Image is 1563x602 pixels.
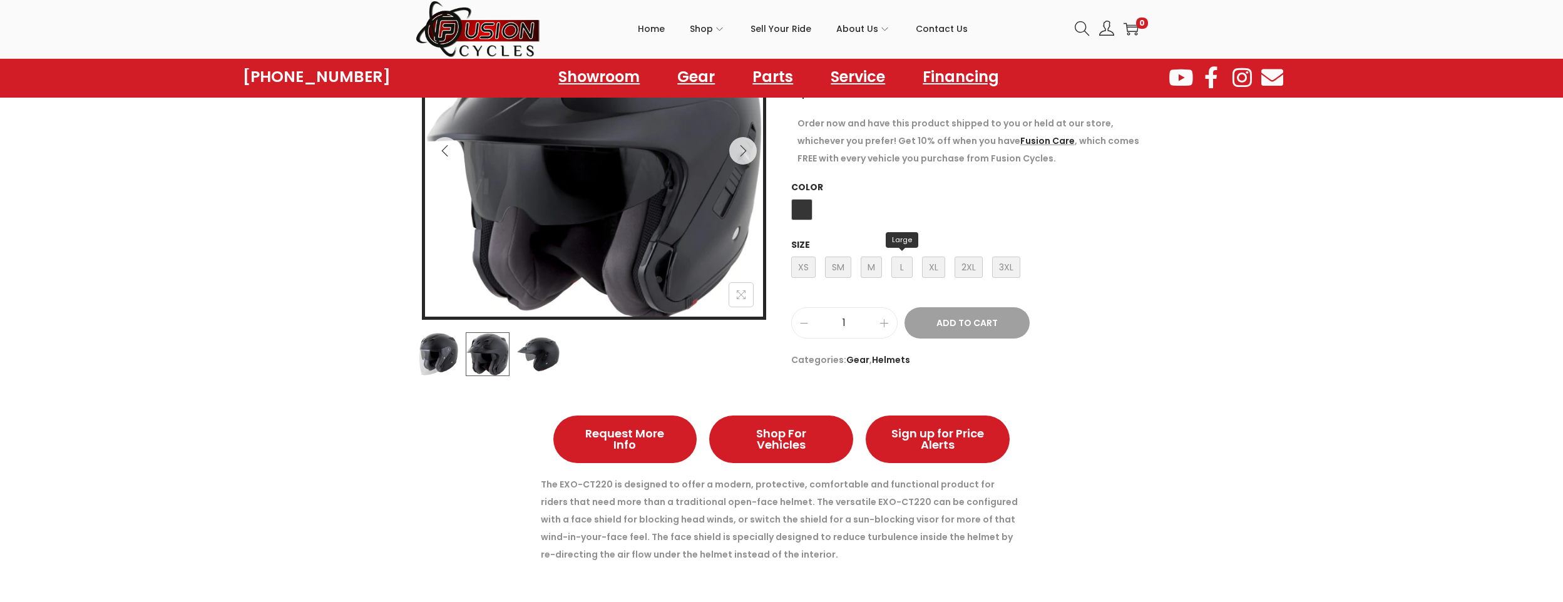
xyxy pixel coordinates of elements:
[431,137,459,165] button: Previous
[992,257,1020,278] span: 3XL
[578,428,672,451] span: Request More Info
[791,238,810,251] label: Size
[546,63,1012,91] nav: Menu
[729,137,757,165] button: Next
[546,63,652,91] a: Showroom
[541,476,1023,563] p: The EXO-CT220 is designed to offer a modern, protective, comfortable and functional product for r...
[891,428,985,451] span: Sign up for Price Alerts
[516,332,560,376] img: Product image
[922,257,945,278] span: XL
[740,63,806,91] a: Parts
[690,1,725,57] a: Shop
[690,13,713,44] span: Shop
[466,332,510,376] img: Product image
[861,257,882,278] span: M
[638,13,665,44] span: Home
[553,416,697,463] a: Request More Info
[791,351,1148,369] span: Categories: ,
[872,354,910,366] a: Helmets
[1020,135,1075,147] a: Fusion Care
[955,257,983,278] span: 2XL
[243,68,391,86] a: [PHONE_NUMBER]
[836,13,878,44] span: About Us
[416,332,460,376] img: Product image
[638,1,665,57] a: Home
[709,416,853,463] a: Shop For Vehicles
[734,428,828,451] span: Shop For Vehicles
[791,257,816,278] span: XS
[836,1,891,57] a: About Us
[904,307,1030,339] button: Add to Cart
[791,181,823,193] label: Color
[751,1,811,57] a: Sell Your Ride
[916,1,968,57] a: Contact Us
[1124,21,1139,36] a: 0
[665,63,727,91] a: Gear
[910,63,1012,91] a: Financing
[846,354,869,366] a: Gear
[797,115,1142,167] p: Order now and have this product shipped to you or held at our store, whichever you prefer! Get 10...
[886,232,918,248] span: Large
[541,1,1065,57] nav: Primary navigation
[866,416,1010,463] a: Sign up for Price Alerts
[891,257,913,278] span: L
[825,257,851,278] span: SM
[818,63,898,91] a: Service
[792,314,897,332] input: Product quantity
[916,13,968,44] span: Contact Us
[751,13,811,44] span: Sell Your Ride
